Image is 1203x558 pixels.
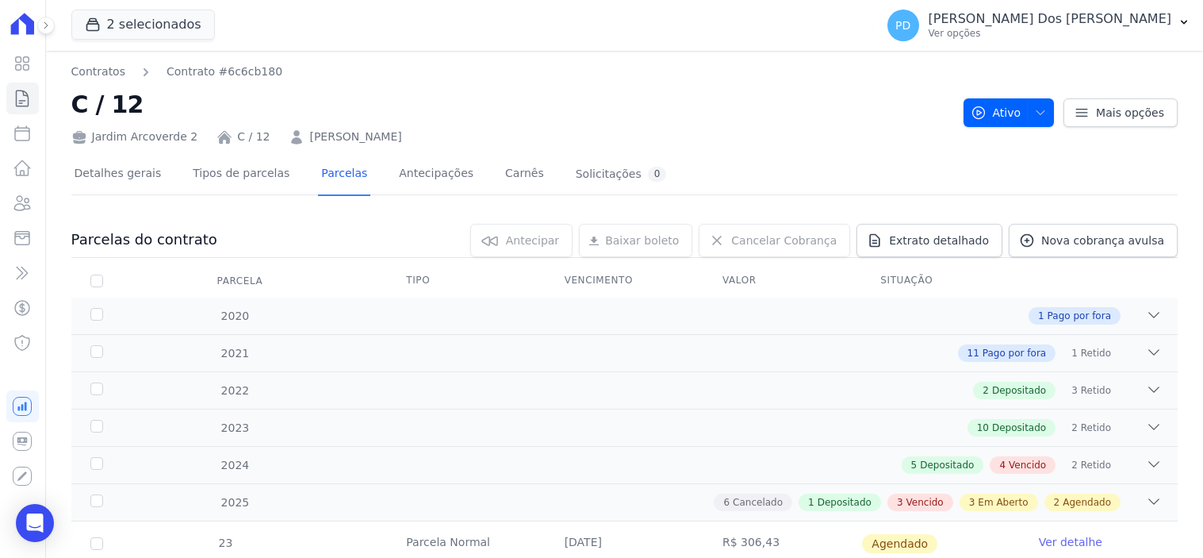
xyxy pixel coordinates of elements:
[999,458,1006,472] span: 4
[1071,383,1078,398] span: 3
[1048,309,1111,323] span: Pago por fora
[1041,233,1164,248] span: Nova cobrança avulsa
[309,129,401,145] a: [PERSON_NAME]
[895,20,910,31] span: PD
[906,495,944,510] span: Vencido
[818,495,872,510] span: Depositado
[573,154,670,196] a: Solicitações0
[1009,224,1178,257] a: Nova cobrança avulsa
[648,167,667,182] div: 0
[546,264,703,298] th: Vencimento
[964,98,1055,127] button: Ativo
[862,534,937,553] span: Agendado
[217,537,233,549] span: 23
[1071,421,1078,435] span: 2
[929,27,1171,40] p: Ver opções
[808,495,814,510] span: 1
[237,129,270,145] a: C / 12
[856,224,1002,257] a: Extrato detalhado
[1039,534,1102,550] a: Ver detalhe
[920,458,974,472] span: Depositado
[90,537,103,550] input: default
[723,495,730,510] span: 6
[387,264,545,298] th: Tipo
[889,233,989,248] span: Extrato detalhado
[733,495,783,510] span: Cancelado
[71,63,951,80] nav: Breadcrumb
[1038,309,1044,323] span: 1
[318,154,370,196] a: Parcelas
[1063,495,1111,510] span: Agendado
[1054,495,1060,510] span: 2
[861,264,1019,298] th: Situação
[1096,105,1164,121] span: Mais opções
[969,495,975,510] span: 3
[875,3,1203,48] button: PD [PERSON_NAME] Dos [PERSON_NAME] Ver opções
[71,230,217,249] h3: Parcelas do contrato
[1071,346,1078,360] span: 1
[198,265,282,297] div: Parcela
[703,264,861,298] th: Valor
[1081,346,1111,360] span: Retido
[167,63,282,80] a: Contrato #6c6cb180
[71,10,215,40] button: 2 selecionados
[576,167,667,182] div: Solicitações
[71,87,951,122] h2: C / 12
[911,458,918,472] span: 5
[1081,458,1111,472] span: Retido
[1071,458,1078,472] span: 2
[971,98,1021,127] span: Ativo
[1063,98,1178,127] a: Mais opções
[71,63,125,80] a: Contratos
[929,11,1171,27] p: [PERSON_NAME] Dos [PERSON_NAME]
[977,421,989,435] span: 10
[71,63,282,80] nav: Breadcrumb
[897,495,903,510] span: 3
[502,154,547,196] a: Carnês
[396,154,477,196] a: Antecipações
[1081,421,1111,435] span: Retido
[992,421,1046,435] span: Depositado
[190,154,293,196] a: Tipos de parcelas
[983,346,1046,360] span: Pago por fora
[983,383,989,398] span: 2
[1009,458,1046,472] span: Vencido
[71,129,198,145] div: Jardim Arcoverde 2
[71,154,165,196] a: Detalhes gerais
[992,383,1046,398] span: Depositado
[978,495,1028,510] span: Em Aberto
[967,346,979,360] span: 11
[1081,383,1111,398] span: Retido
[16,504,54,542] div: Open Intercom Messenger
